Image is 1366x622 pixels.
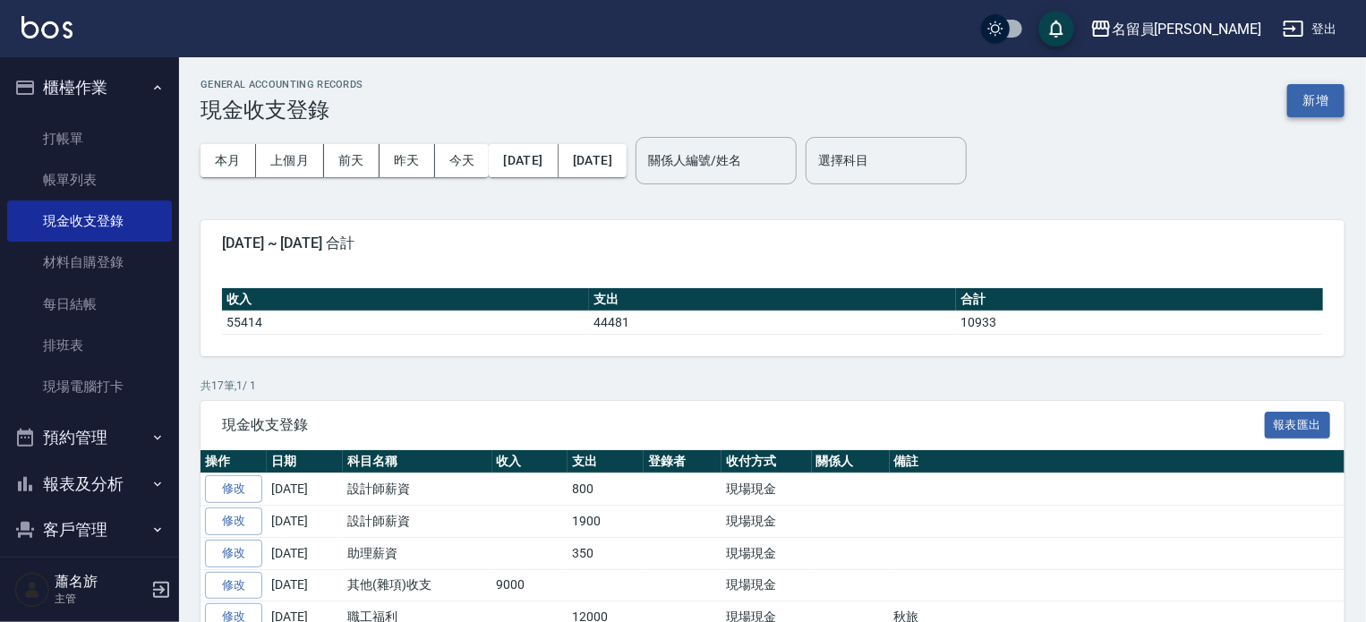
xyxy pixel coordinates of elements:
th: 登錄者 [644,450,721,473]
td: 現場現金 [721,506,812,538]
p: 共 17 筆, 1 / 1 [201,378,1345,394]
img: Logo [21,16,73,38]
div: 名留員[PERSON_NAME] [1112,18,1261,40]
a: 每日結帳 [7,284,172,325]
td: 設計師薪資 [343,506,492,538]
th: 合計 [956,288,1323,311]
td: 現場現金 [721,537,812,569]
a: 帳單列表 [7,159,172,200]
td: 1900 [568,506,644,538]
button: 新增 [1287,84,1345,117]
h2: GENERAL ACCOUNTING RECORDS [201,79,363,90]
button: 報表及分析 [7,461,172,507]
a: 新增 [1287,91,1345,108]
td: 10933 [956,311,1323,334]
button: 上個月 [256,144,324,177]
button: 員工及薪資 [7,553,172,600]
span: 現金收支登錄 [222,416,1265,434]
a: 現場電腦打卡 [7,366,172,407]
td: [DATE] [267,506,343,538]
td: [DATE] [267,473,343,506]
td: [DATE] [267,537,343,569]
button: [DATE] [489,144,558,177]
button: save [1038,11,1074,47]
button: [DATE] [559,144,627,177]
th: 收入 [222,288,589,311]
button: 昨天 [380,144,435,177]
a: 現金收支登錄 [7,200,172,242]
th: 關係人 [812,450,890,473]
a: 修改 [205,507,262,535]
button: 預約管理 [7,414,172,461]
td: 現場現金 [721,569,812,601]
img: Person [14,572,50,608]
td: 設計師薪資 [343,473,492,506]
p: 主管 [55,591,146,607]
button: 登出 [1276,13,1345,46]
th: 備註 [890,450,1364,473]
span: [DATE] ~ [DATE] 合計 [222,234,1323,252]
td: [DATE] [267,569,343,601]
button: 報表匯出 [1265,412,1331,439]
td: 現場現金 [721,473,812,506]
a: 修改 [205,572,262,600]
th: 科目名稱 [343,450,492,473]
th: 收入 [492,450,568,473]
a: 修改 [205,475,262,503]
h5: 蕭名旂 [55,573,146,591]
td: 800 [568,473,644,506]
button: 今天 [435,144,490,177]
a: 排班表 [7,325,172,366]
th: 支出 [589,288,956,311]
button: 前天 [324,144,380,177]
td: 55414 [222,311,589,334]
td: 350 [568,537,644,569]
a: 材料自購登錄 [7,242,172,283]
a: 報表匯出 [1265,415,1331,432]
td: 9000 [492,569,568,601]
th: 收付方式 [721,450,812,473]
h3: 現金收支登錄 [201,98,363,123]
button: 櫃檯作業 [7,64,172,111]
td: 助理薪資 [343,537,492,569]
button: 本月 [201,144,256,177]
td: 44481 [589,311,956,334]
th: 支出 [568,450,644,473]
th: 操作 [201,450,267,473]
a: 打帳單 [7,118,172,159]
button: 客戶管理 [7,507,172,553]
button: 名留員[PERSON_NAME] [1083,11,1268,47]
a: 修改 [205,540,262,567]
th: 日期 [267,450,343,473]
td: 其他(雜項)收支 [343,569,492,601]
